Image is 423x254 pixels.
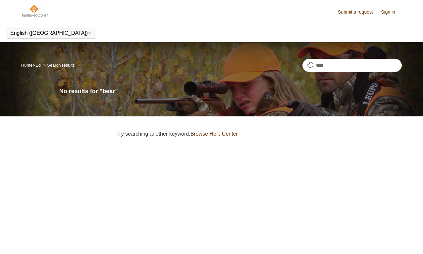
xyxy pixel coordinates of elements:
[190,131,238,137] a: Browse Help Center
[21,4,48,17] img: Hunter-Ed Help Center home page
[381,9,402,16] a: Sign in
[10,30,92,36] button: English ([GEOGRAPHIC_DATA])
[42,63,75,68] li: Search results
[380,232,418,249] div: Chat Support
[21,63,42,68] li: Hunter-Ed
[59,87,402,96] h1: No results for "bear"
[338,9,380,16] a: Submit a request
[302,59,402,72] input: Search
[116,130,402,138] p: Try searching another keyword.
[21,63,41,68] a: Hunter-Ed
